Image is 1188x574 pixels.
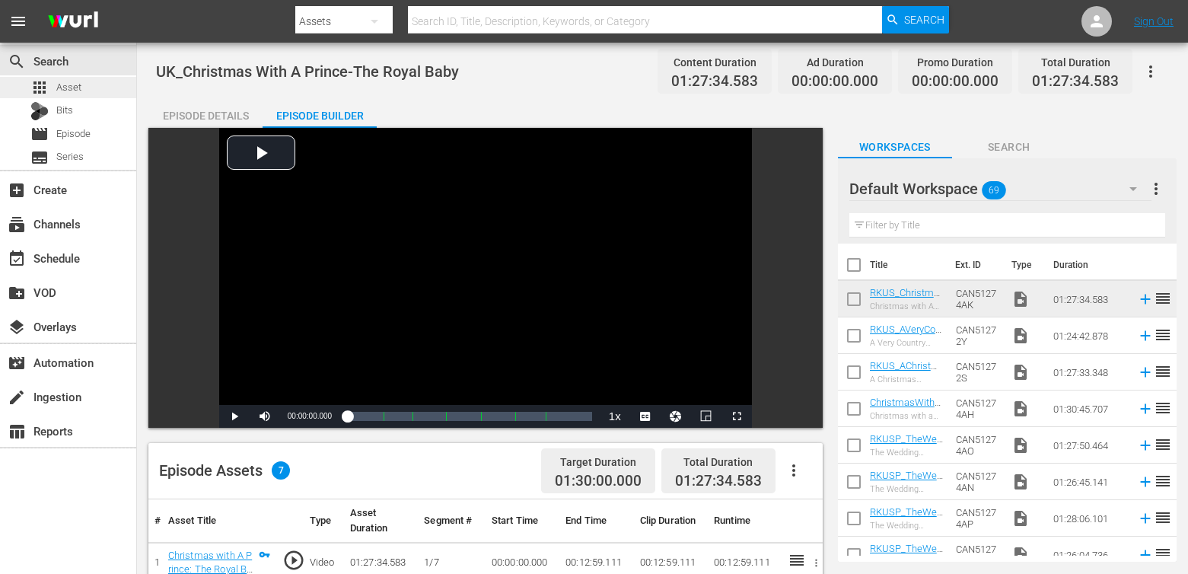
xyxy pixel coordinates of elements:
[870,375,944,384] div: A Christmas Exchange
[1011,509,1030,528] span: Video
[1047,354,1131,391] td: 01:27:33.348
[1147,171,1165,207] button: more_vert
[870,397,942,431] a: ChristmasWithAView_BrainPower
[982,174,1006,206] span: 69
[946,244,1002,286] th: Ext. ID
[56,80,81,95] span: Asset
[849,167,1151,210] div: Default Workspace
[159,461,290,480] div: Episode Assets
[691,405,721,428] button: Picture-in-Picture
[8,354,26,372] span: Automation
[56,126,91,142] span: Episode
[1137,327,1154,344] svg: Add to Episode
[156,62,459,81] span: UK_Christmas With A Prince-The Royal Baby
[1011,327,1030,345] span: Video
[1011,436,1030,454] span: Video
[1137,474,1154,490] svg: Add to Episode
[1154,545,1172,563] span: reorder
[8,318,26,336] span: Overlays
[870,433,943,479] a: RKUSP_TheWeddingPlanners_ChampagneDreams
[1002,244,1044,286] th: Type
[1154,509,1172,527] span: reorder
[950,537,1005,573] td: CAN51274AM
[219,128,752,428] div: Video Player
[870,448,944,458] div: The Wedding Planners: Algo que Celebrar
[1154,472,1172,490] span: reorder
[791,73,878,91] span: 00:00:00.000
[8,53,26,71] span: Search
[347,412,592,421] div: Progress Bar
[418,499,486,543] th: Segment #
[1032,73,1119,91] span: 01:27:34.583
[282,549,305,572] span: play_circle_outline
[344,499,418,543] th: Asset Duration
[555,451,642,473] div: Target Duration
[1154,435,1172,454] span: reorder
[675,451,762,473] div: Total Duration
[288,412,332,420] span: 00:00:00.000
[1032,52,1119,73] div: Total Duration
[1047,281,1131,317] td: 01:27:34.583
[1134,15,1174,27] a: Sign Out
[263,97,377,134] div: Episode Builder
[904,6,944,33] span: Search
[870,338,944,348] div: A Very Country Christmas Homecoming
[304,499,344,543] th: Type
[870,484,944,494] div: The Wedding Planners: Brigada Nupcial
[870,360,940,383] a: RKUS_AChristmasExchange
[634,499,708,543] th: Clip Duration
[559,499,633,543] th: End Time
[148,499,162,543] th: #
[1154,399,1172,417] span: reorder
[263,97,377,128] button: Episode Builder
[912,73,998,91] span: 00:00:00.000
[8,284,26,302] span: VOD
[30,102,49,120] div: Bits
[870,287,940,321] a: RKUS_ChristmasWithAPrince-TheRoyalBaby
[721,405,752,428] button: Fullscreen
[870,521,944,531] div: The Wedding Planners: Familias Enfrentadas
[1047,317,1131,354] td: 01:24:42.878
[1147,180,1165,198] span: more_vert
[30,148,49,167] span: Series
[555,473,642,490] span: 01:30:00.000
[1044,244,1135,286] th: Duration
[1154,362,1172,381] span: reorder
[1137,291,1154,308] svg: Add to Episode
[1137,510,1154,527] svg: Add to Episode
[870,470,943,504] a: RKUSP_TheWeddingPlanners_BridalBrigade
[1047,500,1131,537] td: 01:28:06.101
[1011,363,1030,381] span: Video
[671,52,758,73] div: Content Duration
[1011,546,1030,564] span: Video
[1137,400,1154,417] svg: Add to Episode
[838,138,952,157] span: Workspaces
[1137,364,1154,381] svg: Add to Episode
[30,78,49,97] span: Asset
[148,97,263,128] button: Episode Details
[661,405,691,428] button: Jump To Time
[950,391,1005,427] td: CAN51274AH
[1154,326,1172,344] span: reorder
[250,405,280,428] button: Mute
[630,405,661,428] button: Captions
[1047,391,1131,427] td: 01:30:45.707
[708,499,782,543] th: Runtime
[56,103,73,118] span: Bits
[8,181,26,199] span: Create
[1011,290,1030,308] span: Video
[870,301,944,311] div: Christmas with A Prince: The Royal Baby
[1011,473,1030,491] span: Video
[8,250,26,268] span: Schedule
[950,281,1005,317] td: CAN51274AK
[675,472,762,489] span: 01:27:34.583
[671,73,758,91] span: 01:27:34.583
[272,461,290,480] span: 7
[486,499,559,543] th: Start Time
[950,354,1005,391] td: CAN51272S
[870,506,943,541] a: RKUSP_TheWeddingPlanners_FeudingFamilies
[8,215,26,234] span: Channels
[912,52,998,73] div: Promo Duration
[1137,437,1154,454] svg: Add to Episode
[56,149,84,164] span: Series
